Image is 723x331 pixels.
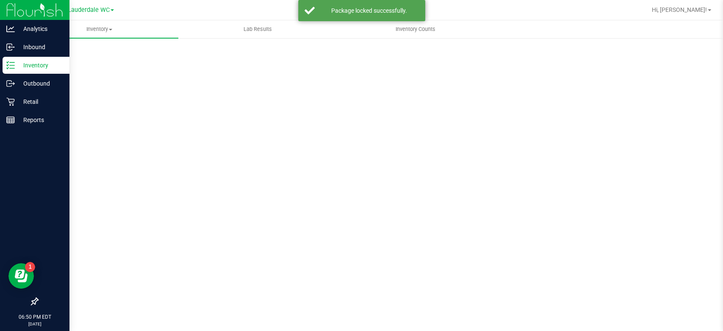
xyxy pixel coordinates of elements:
[59,6,110,14] span: Ft. Lauderdale WC
[8,263,34,289] iframe: Resource center
[6,43,15,51] inline-svg: Inbound
[6,97,15,106] inline-svg: Retail
[15,24,66,34] p: Analytics
[319,6,419,15] div: Package locked successfully.
[25,262,35,272] iframe: Resource center unread badge
[20,25,178,33] span: Inventory
[15,42,66,52] p: Inbound
[15,60,66,70] p: Inventory
[4,321,66,327] p: [DATE]
[6,79,15,88] inline-svg: Outbound
[652,6,707,13] span: Hi, [PERSON_NAME]!
[232,25,283,33] span: Lab Results
[6,25,15,33] inline-svg: Analytics
[178,20,336,38] a: Lab Results
[337,20,495,38] a: Inventory Counts
[384,25,447,33] span: Inventory Counts
[6,116,15,124] inline-svg: Reports
[15,78,66,89] p: Outbound
[6,61,15,70] inline-svg: Inventory
[15,97,66,107] p: Retail
[15,115,66,125] p: Reports
[20,20,178,38] a: Inventory
[4,313,66,321] p: 06:50 PM EDT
